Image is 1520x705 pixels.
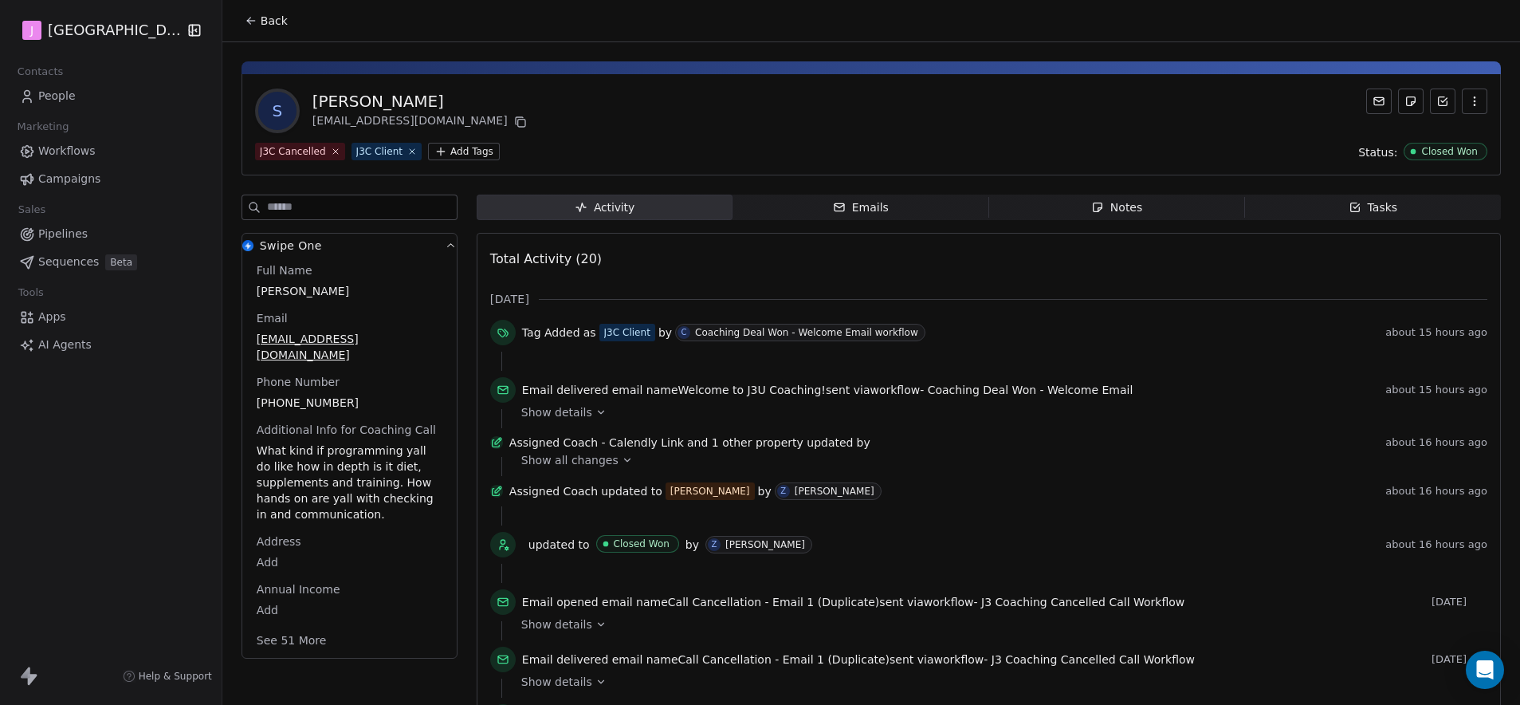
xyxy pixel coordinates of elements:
span: by [685,537,699,553]
button: Back [235,6,297,35]
span: Swipe One [260,238,322,254]
div: [PERSON_NAME] [725,539,805,550]
div: J3C Client [356,144,403,159]
span: by [758,483,772,499]
a: Show all changes [521,452,1476,468]
span: Help & Support [139,670,212,683]
span: Assigned Coach - Calendly Link [509,435,684,451]
span: Address [253,534,304,549]
div: Coaching Deal Won - Welcome Email workflow [695,327,918,338]
span: about 16 hours ago [1385,538,1487,551]
span: email name sent via workflow - [522,382,1133,398]
span: Marketing [10,115,76,139]
span: Call Cancellation - Email 1 (Duplicate) [678,653,890,666]
span: [DATE] [490,291,529,307]
div: Notes [1091,199,1142,216]
span: about 16 hours ago [1385,485,1487,498]
span: J [30,22,33,38]
div: J3C Cancelled [260,144,326,159]
span: [PERSON_NAME] [257,283,442,299]
span: Assigned Coach [509,483,598,499]
div: [EMAIL_ADDRESS][DOMAIN_NAME] [312,112,530,132]
span: Coaching Deal Won - Welcome Email [928,384,1133,396]
span: and 1 other property updated [687,435,854,451]
span: People [38,88,76,104]
span: Additional Info for Coaching Call [253,422,439,438]
a: Apps [13,304,209,330]
span: Email [253,310,291,326]
span: updated to [528,537,590,553]
span: Workflows [38,143,96,160]
span: email name sent via workflow - [522,652,1195,668]
span: Email delivered [522,384,608,396]
span: email name sent via workflow - [522,594,1184,610]
button: Swipe OneSwipe One [242,234,457,262]
div: [PERSON_NAME] [670,483,750,499]
span: Show details [521,404,592,420]
button: See 51 More [247,626,336,655]
span: Call Cancellation - Email 1 (Duplicate) [668,596,880,609]
a: Show details [521,616,1476,632]
span: Welcome to J3U Coaching! [678,384,826,396]
div: [PERSON_NAME] [795,486,874,497]
span: about 15 hours ago [1385,326,1487,339]
span: S [258,92,297,130]
div: C [681,326,687,339]
span: Full Name [253,262,316,278]
a: Pipelines [13,221,209,247]
span: about 16 hours ago [1385,436,1487,449]
span: Show details [521,674,592,690]
button: Add Tags [428,143,500,160]
div: Z [712,538,717,551]
div: Closed Won [1421,146,1478,157]
span: Sales [11,198,53,222]
span: by [658,325,672,341]
a: SequencesBeta [13,249,209,275]
span: by [857,435,870,451]
span: J3 Coaching Cancelled Call Workflow [981,596,1184,609]
span: J3 Coaching Cancelled Call Workflow [992,653,1195,666]
a: AI Agents [13,332,209,358]
a: Workflows [13,138,209,164]
div: Swipe OneSwipe One [242,262,457,658]
div: Z [780,485,786,498]
span: updated to [601,483,662,499]
div: Open Intercom Messenger [1466,651,1504,689]
span: Status: [1358,144,1397,160]
span: Add [257,554,442,570]
div: J3C Client [604,325,650,340]
span: [EMAIL_ADDRESS][DOMAIN_NAME] [257,331,442,363]
span: Phone Number [253,374,343,390]
span: Back [261,13,288,29]
span: Beta [105,254,137,270]
span: [DATE] [1432,653,1487,666]
span: Sequences [38,254,99,270]
div: Closed Won [614,538,670,549]
span: Total Activity (20) [490,251,602,266]
span: Tag Added [522,325,580,341]
a: Help & Support [123,670,212,683]
span: Campaigns [38,171,100,187]
a: Show details [521,404,1476,420]
span: as [583,325,596,341]
div: Tasks [1349,199,1398,216]
span: Email opened [522,596,599,609]
a: People [13,83,209,109]
span: Email delivered [522,653,608,666]
span: [GEOGRAPHIC_DATA] [48,20,182,41]
span: [DATE] [1432,596,1487,609]
span: [PHONE_NUMBER] [257,395,442,411]
span: Show all changes [521,452,619,468]
span: Apps [38,309,66,325]
div: Emails [833,199,889,216]
span: Tools [11,281,50,305]
span: Show details [521,616,592,632]
span: What kind if programming yall do like how in depth is it diet, supplements and training. How hand... [257,443,442,522]
span: Contacts [10,60,70,84]
button: J[GEOGRAPHIC_DATA] [19,17,175,44]
img: Swipe One [242,240,253,251]
div: [PERSON_NAME] [312,90,530,112]
span: Add [257,602,442,618]
a: Campaigns [13,166,209,192]
span: about 15 hours ago [1385,384,1487,396]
